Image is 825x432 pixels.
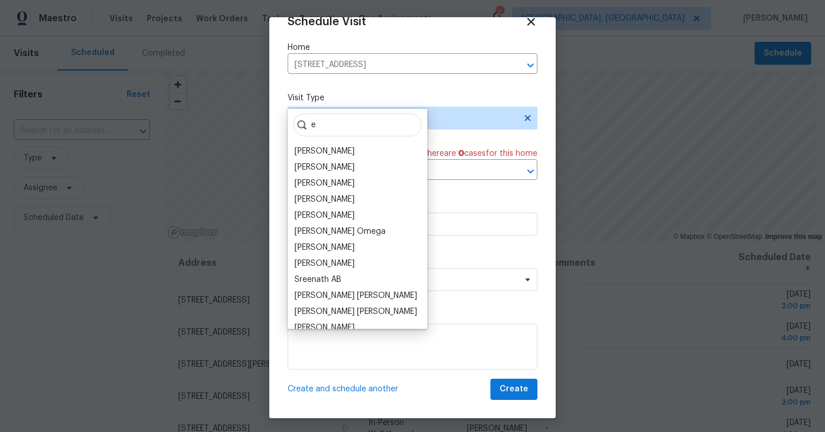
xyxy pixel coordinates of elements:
div: [PERSON_NAME] [PERSON_NAME] [294,306,417,317]
input: Enter in an address [288,56,505,74]
div: [PERSON_NAME] [294,258,355,269]
span: 0 [458,150,464,158]
button: Create [490,379,537,400]
button: Open [522,57,539,73]
span: Close [525,15,537,28]
div: [PERSON_NAME] [294,178,355,189]
button: Open [522,163,539,179]
span: There are case s for this home [422,148,537,159]
label: Visit Type [288,92,537,104]
div: [PERSON_NAME] [294,322,355,333]
div: [PERSON_NAME] Omega [294,226,386,237]
div: [PERSON_NAME] [294,162,355,173]
div: [PERSON_NAME] [294,146,355,157]
div: [PERSON_NAME] [294,210,355,221]
div: [PERSON_NAME] [294,242,355,253]
span: Create [500,382,528,396]
div: [PERSON_NAME] [PERSON_NAME] [294,290,417,301]
label: Home [288,42,537,53]
span: Schedule Visit [288,16,366,28]
div: [PERSON_NAME] [294,194,355,205]
div: Sreenath AB [294,274,341,285]
span: Create and schedule another [288,383,398,395]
